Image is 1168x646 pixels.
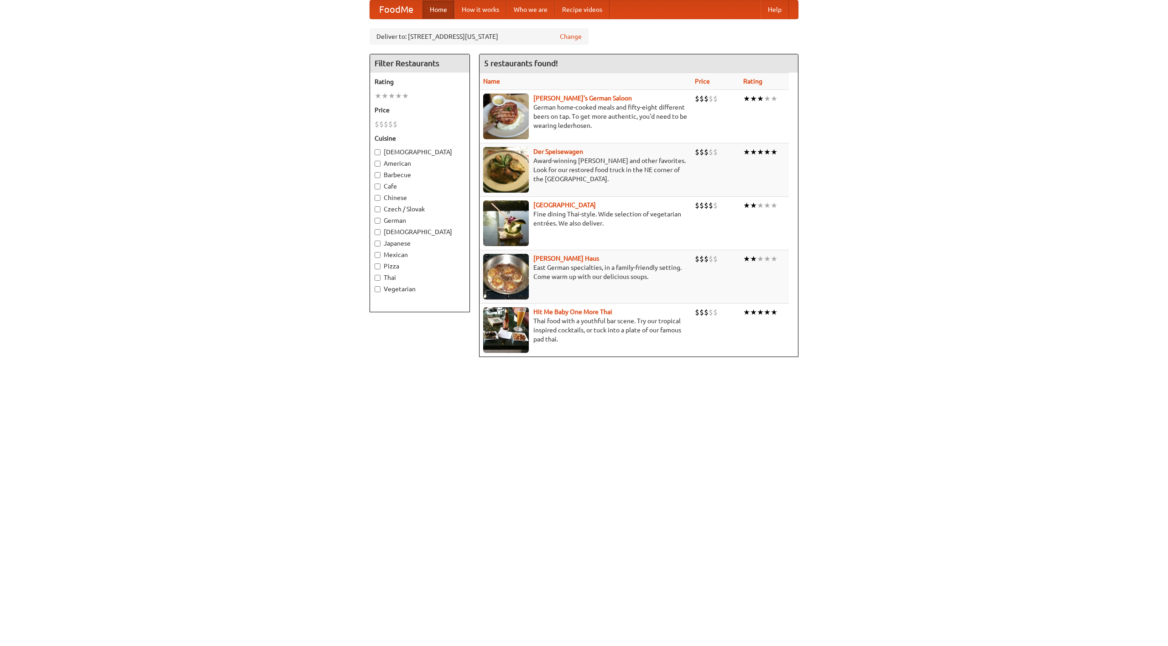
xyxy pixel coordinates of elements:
li: ★ [757,147,764,157]
li: ★ [750,147,757,157]
img: satay.jpg [483,200,529,246]
li: $ [699,94,704,104]
a: Der Speisewagen [533,148,583,155]
li: ★ [743,254,750,264]
li: $ [384,119,388,129]
input: Pizza [375,263,381,269]
li: $ [699,307,704,317]
input: [DEMOGRAPHIC_DATA] [375,149,381,155]
li: ★ [375,91,381,101]
li: $ [699,254,704,264]
li: $ [704,254,709,264]
li: $ [695,200,699,210]
p: Award-winning [PERSON_NAME] and other favorites. Look for our restored food truck in the NE corne... [483,156,688,184]
h4: Filter Restaurants [370,54,469,73]
li: $ [709,94,713,104]
li: ★ [771,254,777,264]
input: Barbecue [375,172,381,178]
li: ★ [764,147,771,157]
li: $ [699,200,704,210]
li: $ [695,254,699,264]
a: Recipe videos [555,0,610,19]
a: Hit Me Baby One More Thai [533,308,612,315]
input: Japanese [375,241,381,247]
li: ★ [757,200,764,210]
input: Vegetarian [375,286,381,292]
p: East German specialties, in a family-friendly setting. Come warm up with our delicious soups. [483,263,688,281]
label: German [375,216,465,225]
li: $ [709,147,713,157]
li: ★ [757,94,764,104]
li: $ [704,94,709,104]
label: Pizza [375,262,465,271]
label: Japanese [375,239,465,248]
li: $ [713,147,718,157]
li: ★ [771,147,777,157]
input: American [375,161,381,167]
li: $ [393,119,397,129]
img: esthers.jpg [483,94,529,139]
a: Rating [743,78,762,85]
li: ★ [750,200,757,210]
li: ★ [764,254,771,264]
label: [DEMOGRAPHIC_DATA] [375,227,465,236]
a: Help [761,0,789,19]
label: Vegetarian [375,284,465,294]
h5: Rating [375,77,465,86]
li: $ [695,94,699,104]
li: $ [709,200,713,210]
input: Czech / Slovak [375,206,381,212]
a: Change [560,32,582,41]
a: Who we are [506,0,555,19]
a: [PERSON_NAME] Haus [533,255,599,262]
li: $ [704,200,709,210]
li: ★ [402,91,409,101]
li: $ [388,119,393,129]
input: Thai [375,275,381,281]
label: [DEMOGRAPHIC_DATA] [375,147,465,157]
li: $ [709,307,713,317]
a: How it works [454,0,506,19]
li: ★ [743,307,750,317]
div: Deliver to: [STREET_ADDRESS][US_STATE] [370,28,589,45]
li: ★ [771,307,777,317]
li: ★ [743,147,750,157]
li: ★ [743,200,750,210]
li: ★ [757,307,764,317]
li: ★ [771,94,777,104]
input: Mexican [375,252,381,258]
a: Name [483,78,500,85]
p: German home-cooked meals and fifty-eight different beers on tap. To get more authentic, you'd nee... [483,103,688,130]
a: [PERSON_NAME]'s German Saloon [533,95,632,102]
li: $ [704,147,709,157]
li: ★ [764,200,771,210]
label: Chinese [375,193,465,202]
li: ★ [388,91,395,101]
li: ★ [764,94,771,104]
a: [GEOGRAPHIC_DATA] [533,201,596,209]
li: ★ [757,254,764,264]
a: Price [695,78,710,85]
li: ★ [771,200,777,210]
li: $ [713,307,718,317]
li: ★ [395,91,402,101]
label: Mexican [375,250,465,259]
li: $ [704,307,709,317]
img: speisewagen.jpg [483,147,529,193]
label: Barbecue [375,170,465,179]
input: [DEMOGRAPHIC_DATA] [375,229,381,235]
label: Thai [375,273,465,282]
li: ★ [381,91,388,101]
a: Home [422,0,454,19]
li: ★ [743,94,750,104]
h5: Price [375,105,465,115]
ng-pluralize: 5 restaurants found! [484,59,558,68]
h5: Cuisine [375,134,465,143]
li: $ [709,254,713,264]
a: FoodMe [370,0,422,19]
li: ★ [750,307,757,317]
